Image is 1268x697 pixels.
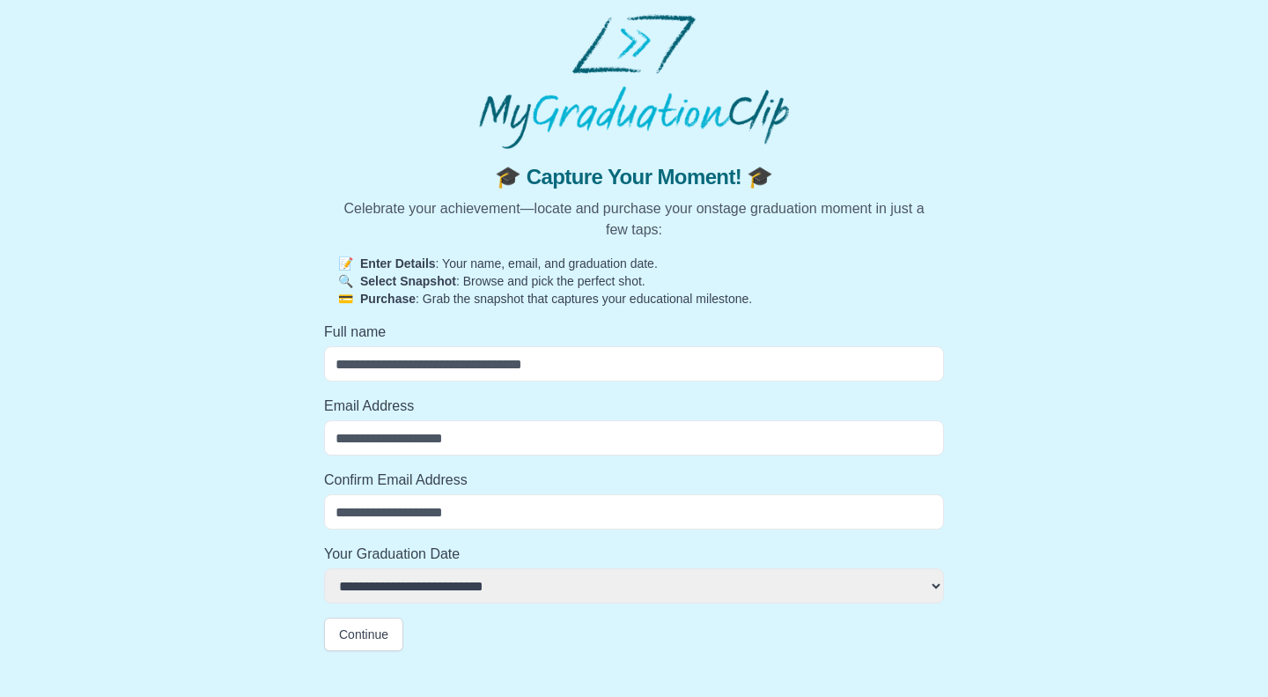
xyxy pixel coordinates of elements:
label: Confirm Email Address [324,470,944,491]
span: 📝 [338,256,353,271]
span: 🔍 [338,274,353,288]
strong: Select Snapshot [360,274,456,288]
strong: Purchase [360,292,416,306]
strong: Enter Details [360,256,436,271]
img: MyGraduationClip [479,14,789,149]
button: Continue [324,618,403,651]
span: 🎓 Capture Your Moment! 🎓 [338,163,930,191]
p: Celebrate your achievement—locate and purchase your onstage graduation moment in just a few taps: [338,198,930,241]
label: Full name [324,322,944,343]
p: : Grab the snapshot that captures your educational milestone. [338,290,930,308]
p: : Your name, email, and graduation date. [338,255,930,272]
span: 💳 [338,292,353,306]
p: : Browse and pick the perfect shot. [338,272,930,290]
label: Email Address [324,396,944,417]
label: Your Graduation Date [324,544,944,565]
